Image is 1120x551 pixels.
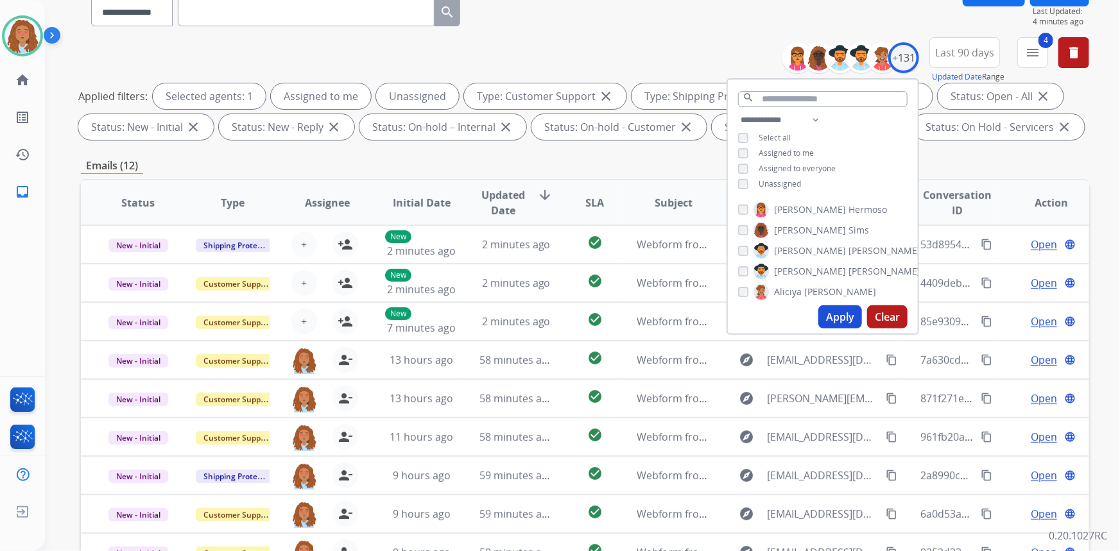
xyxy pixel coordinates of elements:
span: 53d89545-cf6f-4ff3-a347-b0da8eb0ab5f [920,237,1108,251]
span: 4 minutes ago [1033,17,1089,27]
span: + [301,237,307,252]
span: Webform from [EMAIL_ADDRESS][DOMAIN_NAME] on [DATE] [637,507,928,521]
button: Updated Date [932,72,982,82]
span: Customer Support [196,354,279,368]
div: Status: On-hold – Internal [359,114,526,140]
mat-icon: content_copy [886,393,897,404]
mat-icon: check_circle [587,273,603,289]
mat-icon: explore [739,429,755,445]
span: 2 minutes ago [482,237,551,251]
span: New - Initial [108,431,168,445]
span: Hermoso [849,203,887,216]
mat-icon: explore [739,391,755,406]
mat-icon: content_copy [981,431,992,443]
span: Shipping Protection [196,470,284,483]
mat-icon: arrow_downward [537,187,553,203]
mat-icon: content_copy [981,354,992,366]
span: Webform from [EMAIL_ADDRESS][DOMAIN_NAME] on [DATE] [637,430,928,444]
span: 6a0d53ae-3df5-47fc-9332-f223979e48f3 [920,507,1108,521]
mat-icon: content_copy [981,316,992,327]
p: Emails (12) [81,158,143,174]
span: + [301,314,307,329]
mat-icon: close [498,119,513,135]
span: [EMAIL_ADDRESS][DOMAIN_NAME] [768,429,879,445]
span: 58 minutes ago [479,353,554,367]
div: Assigned to me [271,83,371,109]
span: New - Initial [108,316,168,329]
div: Status: New - Reply [219,114,354,140]
button: 4 [1017,37,1048,68]
mat-icon: content_copy [886,470,897,481]
img: agent-avatar [291,501,317,528]
button: + [291,270,317,296]
mat-icon: language [1064,239,1076,250]
span: Webform from [EMAIL_ADDRESS][DOMAIN_NAME] on [DATE] [637,276,928,290]
span: 9 hours ago [393,507,451,521]
mat-icon: close [1056,119,1072,135]
span: [PERSON_NAME] [774,244,846,257]
span: New - Initial [108,239,168,252]
span: 2 minutes ago [482,276,551,290]
span: 11 hours ago [390,430,453,444]
mat-icon: check_circle [587,427,603,443]
mat-icon: content_copy [886,431,897,443]
span: New - Initial [108,354,168,368]
span: Open [1031,275,1057,291]
span: Select all [759,132,791,143]
mat-icon: close [185,119,201,135]
mat-icon: content_copy [981,508,992,520]
span: Webform from [EMAIL_ADDRESS][DOMAIN_NAME] on [DATE] [637,237,928,251]
span: Assigned to me [759,148,814,158]
span: [PERSON_NAME][EMAIL_ADDRESS][PERSON_NAME][DOMAIN_NAME] [768,391,879,406]
div: Status: New - Initial [78,114,214,140]
mat-icon: content_copy [886,354,897,366]
mat-icon: language [1064,393,1076,404]
span: [PERSON_NAME] [774,203,846,216]
span: New - Initial [108,277,168,291]
span: 85e9309c-f4f7-4b04-a286-67037b474acd [920,314,1114,328]
span: Customer Support [196,277,279,291]
mat-icon: search [743,92,754,103]
p: 0.20.1027RC [1049,528,1107,543]
div: Type: Customer Support [464,83,626,109]
button: + [291,232,317,257]
div: Selected agents: 1 [153,83,266,109]
span: + [301,275,307,291]
button: Apply [818,305,862,328]
div: Status: On Hold - Servicers [913,114,1085,140]
mat-icon: person_add [338,314,353,329]
mat-icon: delete [1066,45,1081,60]
mat-icon: person_remove [338,468,353,483]
img: agent-avatar [291,462,317,489]
span: 4409deb6-0378-4b40-bf06-98bae45d324b [920,276,1120,290]
img: agent-avatar [291,347,317,374]
div: Status: On Hold - Pending Parts [712,114,908,140]
mat-icon: check_circle [587,350,603,366]
button: Clear [867,305,908,328]
span: Open [1031,237,1057,252]
span: New - Initial [108,393,168,406]
span: [PERSON_NAME] [774,265,846,278]
span: [EMAIL_ADDRESS][DOMAIN_NAME] [768,506,879,521]
mat-icon: content_copy [886,508,897,520]
mat-icon: close [1035,89,1051,104]
p: Applied filters: [78,89,148,104]
p: New [385,269,411,282]
span: Shipping Protection [196,239,284,252]
span: Conversation ID [920,187,994,218]
span: [PERSON_NAME] [774,224,846,237]
span: 4 [1038,33,1053,48]
span: 961fb20a-026b-46b8-b555-545bc7bd6533 [920,430,1119,444]
span: 2 minutes ago [387,244,456,258]
span: 13 hours ago [390,353,453,367]
mat-icon: person_add [338,275,353,291]
mat-icon: history [15,147,30,162]
mat-icon: explore [739,352,755,368]
mat-icon: home [15,72,30,88]
mat-icon: menu [1025,45,1040,60]
mat-icon: language [1064,277,1076,289]
mat-icon: person_remove [338,352,353,368]
th: Action [995,180,1089,225]
span: Last 90 days [935,50,994,55]
span: Last Updated: [1033,6,1089,17]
